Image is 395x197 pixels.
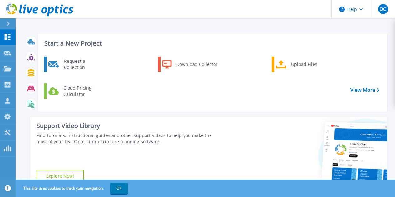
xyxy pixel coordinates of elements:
a: View More [350,87,379,93]
div: Find tutorials, instructional guides and other support videos to help you make the most of your L... [37,132,222,145]
h3: Start a New Project [44,40,379,47]
a: Explore Now! [37,170,84,182]
a: Download Collector [158,57,222,72]
a: Request a Collection [44,57,108,72]
div: Cloud Pricing Calculator [60,85,106,97]
a: Upload Files [272,57,336,72]
span: This site uses cookies to track your navigation. [17,183,128,194]
div: Support Video Library [37,122,222,130]
div: Upload Files [288,58,334,71]
span: DC [379,7,386,12]
div: Request a Collection [61,58,106,71]
button: OK [110,183,128,194]
div: Download Collector [173,58,220,71]
a: Cloud Pricing Calculator [44,83,108,99]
